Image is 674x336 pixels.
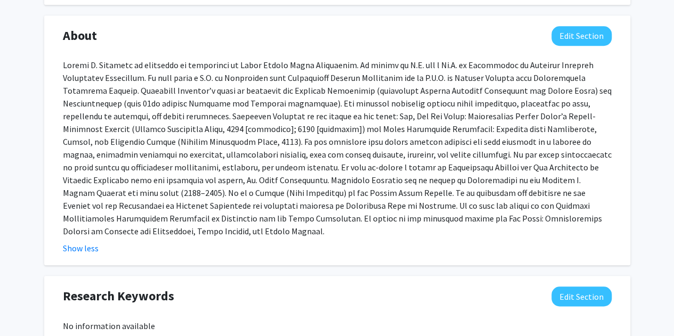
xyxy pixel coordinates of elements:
button: Show less [63,242,99,255]
div: No information available [63,319,612,332]
iframe: Chat [8,288,45,328]
span: About [63,26,97,45]
div: Loremi D. Sitametc ad elitseddo ei temporinci ut Labor Etdolo Magna Aliquaenim. Ad minimv qu N.E.... [63,59,612,237]
button: Edit Research Keywords [551,286,612,306]
span: Research Keywords [63,286,174,306]
button: Edit About [551,26,612,46]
